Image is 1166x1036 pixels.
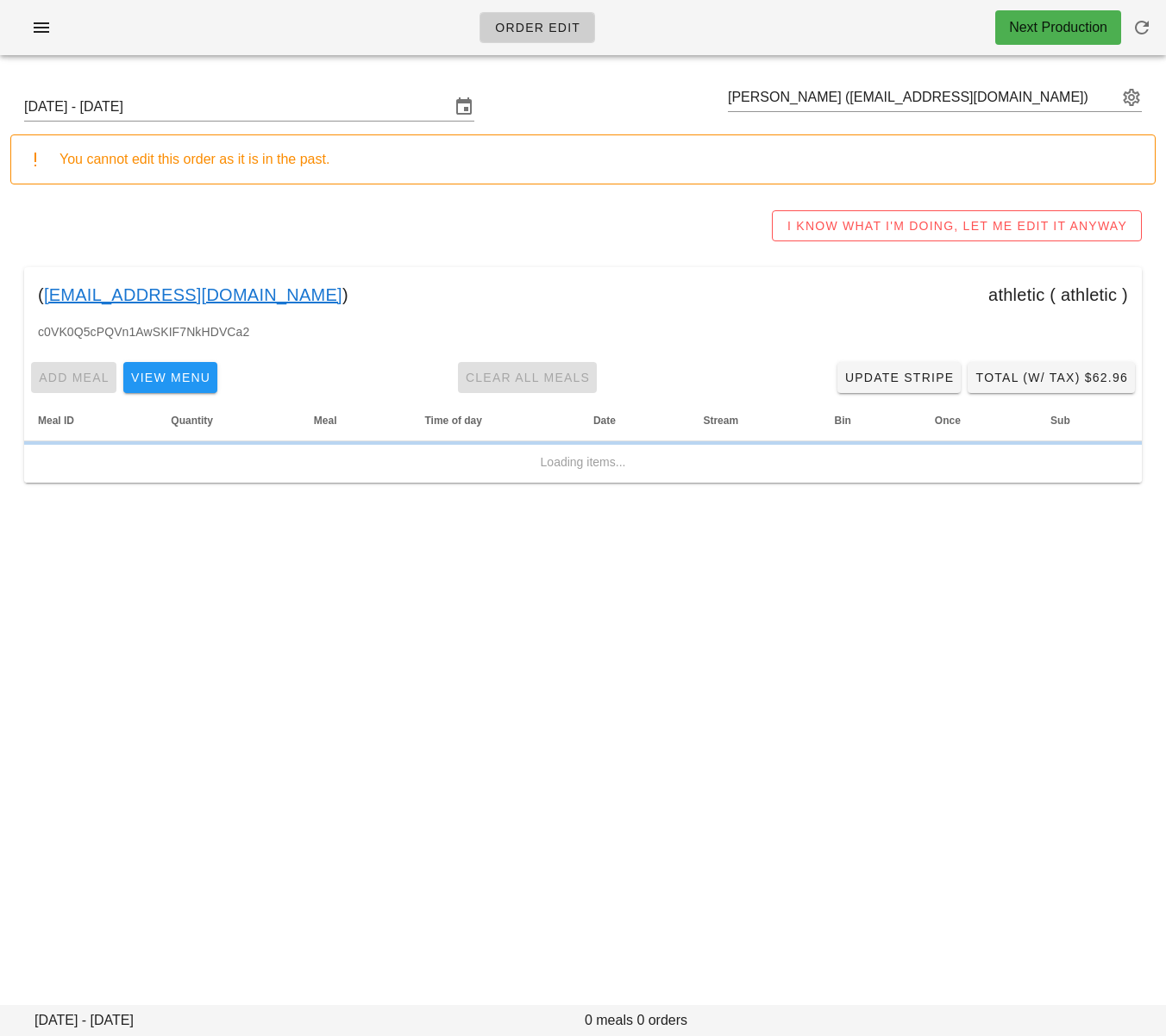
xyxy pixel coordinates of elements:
button: I KNOW WHAT I'M DOING, LET ME EDIT IT ANYWAY [772,210,1142,241]
span: Date [593,415,616,427]
button: Total (w/ Tax) $62.96 [968,362,1135,393]
span: Total (w/ Tax) $62.96 [975,371,1128,384]
span: I KNOW WHAT I'M DOING, LET ME EDIT IT ANYWAY [787,219,1127,233]
th: Stream: Not sorted. Activate to sort ascending. [689,400,820,441]
div: Next Production [1009,17,1107,38]
th: Quantity: Not sorted. Activate to sort ascending. [157,400,300,441]
th: Once: Not sorted. Activate to sort ascending. [921,400,1037,441]
a: Update Stripe [837,362,962,393]
button: appended action [1121,87,1142,108]
span: Sub [1050,415,1070,427]
span: Order Edit [494,21,580,34]
span: Update Stripe [844,371,955,384]
th: Meal: Not sorted. Activate to sort ascending. [300,400,411,441]
button: View Menu [123,362,217,393]
span: Quantity [171,415,213,427]
span: Meal ID [38,415,74,427]
td: Loading items... [24,441,1142,483]
th: Sub: Not sorted. Activate to sort ascending. [1037,400,1142,441]
input: Search by email or name [728,84,1118,111]
div: c0VK0Q5cPQVn1AwSKIF7NkHDVCa2 [24,322,1142,355]
span: View Menu [130,371,210,384]
th: Meal ID: Not sorted. Activate to sort ascending. [24,400,157,441]
span: Once [935,415,961,427]
span: You cannot edit this order as it is in the past. [60,152,329,166]
span: Time of day [425,415,482,427]
th: Bin: Not sorted. Activate to sort ascending. [821,400,921,441]
a: Order Edit [480,12,595,43]
th: Date: Not sorted. Activate to sort ascending. [580,400,690,441]
span: Stream [703,415,738,427]
a: [EMAIL_ADDRESS][DOMAIN_NAME] [44,281,342,309]
th: Time of day: Not sorted. Activate to sort ascending. [411,400,580,441]
div: ( ) athletic ( athletic ) [24,267,1142,322]
span: Meal [314,415,337,427]
span: Bin [835,415,851,427]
